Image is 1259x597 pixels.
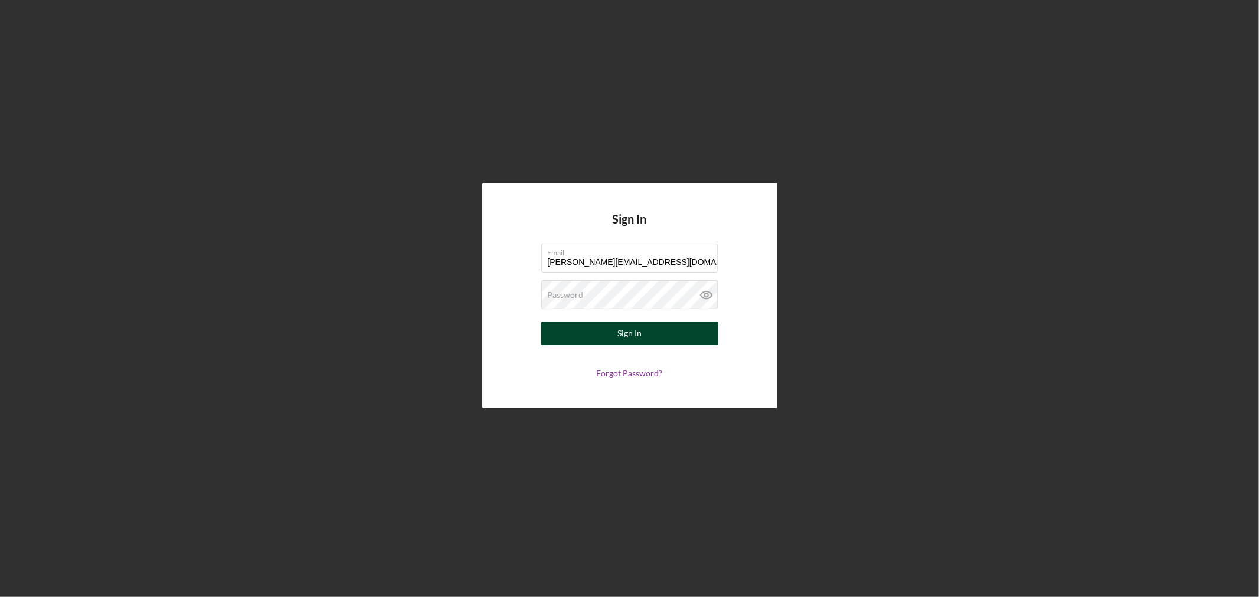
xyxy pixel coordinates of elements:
a: Forgot Password? [597,368,663,378]
div: Sign In [617,322,642,345]
label: Password [548,290,584,300]
button: Sign In [541,322,718,345]
label: Email [548,244,718,257]
h4: Sign In [613,212,647,244]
